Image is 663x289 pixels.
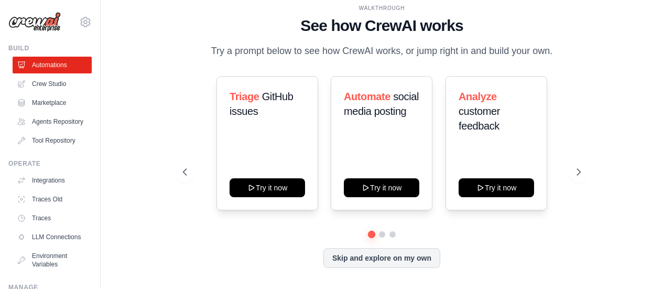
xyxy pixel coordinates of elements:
[459,91,497,102] span: Analyze
[13,172,92,189] a: Integrations
[13,132,92,149] a: Tool Repository
[230,91,259,102] span: Triage
[230,91,294,117] span: GitHub issues
[230,178,305,197] button: Try it now
[206,44,558,59] p: Try a prompt below to see how CrewAI works, or jump right in and build your own.
[183,16,581,35] h1: See how CrewAI works
[13,113,92,130] a: Agents Repository
[344,178,419,197] button: Try it now
[344,91,390,102] span: Automate
[459,178,534,197] button: Try it now
[8,12,61,32] img: Logo
[13,248,92,273] a: Environment Variables
[8,44,92,52] div: Build
[8,159,92,168] div: Operate
[183,4,581,12] div: WALKTHROUGH
[13,191,92,208] a: Traces Old
[459,105,500,132] span: customer feedback
[13,210,92,227] a: Traces
[13,57,92,73] a: Automations
[13,94,92,111] a: Marketplace
[13,229,92,245] a: LLM Connections
[344,91,419,117] span: social media posting
[13,76,92,92] a: Crew Studio
[323,248,440,268] button: Skip and explore on my own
